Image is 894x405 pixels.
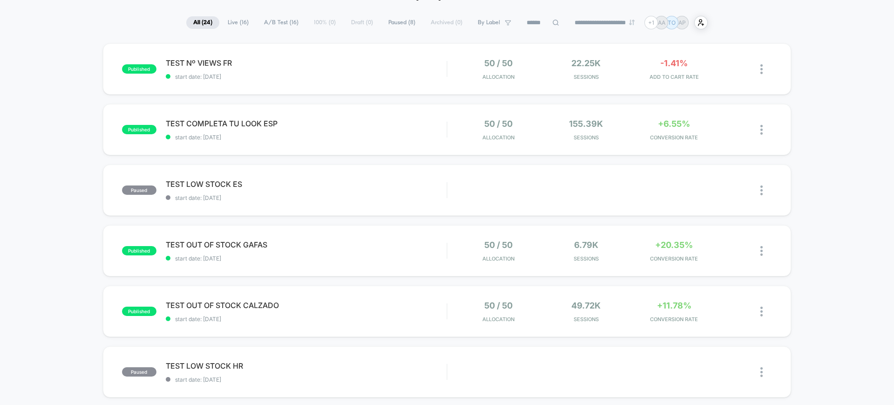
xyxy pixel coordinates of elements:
span: published [122,64,156,74]
span: start date: [DATE] [166,134,447,141]
span: A/B Test ( 16 ) [257,16,305,29]
span: start date: [DATE] [166,194,447,201]
span: Sessions [545,316,628,323]
p: AA [658,19,665,26]
img: close [760,185,763,195]
span: ADD TO CART RATE [632,74,716,80]
span: paused [122,185,156,195]
span: Allocation [482,316,515,323]
span: published [122,125,156,134]
span: Allocation [482,255,515,262]
img: close [760,125,763,135]
span: start date: [DATE] [166,316,447,323]
span: Allocation [482,134,515,141]
span: -1.41% [660,58,688,68]
span: Paused ( 8 ) [381,16,422,29]
img: close [760,246,763,256]
span: published [122,246,156,255]
span: CONVERSION RATE [632,316,716,323]
span: 6.79k [574,240,598,250]
span: TEST OUT OF STOCK CALZADO [166,301,447,310]
span: Live ( 16 ) [221,16,256,29]
span: Sessions [545,74,628,80]
img: close [760,307,763,316]
p: AP [678,19,686,26]
span: 50 / 50 [484,119,513,129]
span: CONVERSION RATE [632,134,716,141]
span: +6.55% [658,119,690,129]
span: Sessions [545,255,628,262]
span: TEST LOW STOCK ES [166,179,447,189]
span: 50 / 50 [484,58,513,68]
span: CONVERSION RATE [632,255,716,262]
span: start date: [DATE] [166,73,447,80]
span: TEST COMPLETA TU LOOK ESP [166,119,447,128]
span: +20.35% [655,240,693,250]
span: 155.39k [569,119,603,129]
p: TO [668,19,676,26]
img: close [760,367,763,377]
span: paused [122,367,156,377]
span: TEST LOW STOCK HR [166,361,447,371]
span: By Label [478,19,500,26]
span: Allocation [482,74,515,80]
span: All ( 24 ) [186,16,219,29]
span: TEST Nº VIEWS FR [166,58,447,68]
span: published [122,307,156,316]
span: 50 / 50 [484,240,513,250]
div: + 1 [644,16,658,29]
span: start date: [DATE] [166,255,447,262]
span: Sessions [545,134,628,141]
span: start date: [DATE] [166,376,447,383]
img: close [760,64,763,74]
span: TEST OUT OF STOCK GAFAS [166,240,447,249]
span: 22.25k [571,58,601,68]
img: end [629,20,635,25]
span: 49.72k [571,301,601,310]
span: +11.78% [657,301,691,310]
span: 50 / 50 [484,301,513,310]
